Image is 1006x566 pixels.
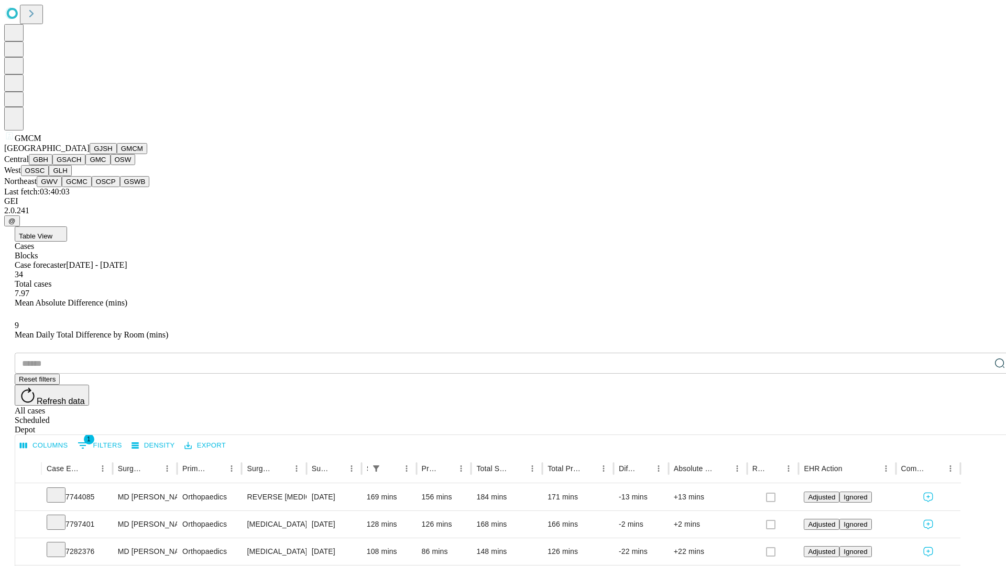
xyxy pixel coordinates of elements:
[752,464,766,473] div: Resolved in EHR
[182,538,236,565] div: Orthopaedics
[548,511,608,538] div: 166 mins
[21,165,49,176] button: OSSC
[129,438,178,454] button: Density
[367,511,411,538] div: 128 mins
[808,548,835,556] span: Adjusted
[15,289,29,298] span: 7.97
[117,143,147,154] button: GMCM
[715,461,730,476] button: Sort
[62,176,92,187] button: GCMC
[20,516,36,534] button: Expand
[118,484,172,510] div: MD [PERSON_NAME] [PERSON_NAME]
[844,493,867,501] span: Ignored
[247,538,301,565] div: [MEDICAL_DATA] [MEDICAL_DATA], EXTENSIVE, 3 OR MORE DISCRETE STRUCTURES
[118,538,172,565] div: MD [PERSON_NAME] [PERSON_NAME]
[247,484,301,510] div: REVERSE [MEDICAL_DATA]
[525,461,540,476] button: Menu
[422,464,439,473] div: Predicted In Room Duration
[75,437,125,454] button: Show filters
[476,538,537,565] div: 148 mins
[47,484,107,510] div: 7744085
[118,511,172,538] div: MD [PERSON_NAME] [PERSON_NAME]
[15,270,23,279] span: 34
[637,461,651,476] button: Sort
[15,298,127,307] span: Mean Absolute Difference (mins)
[95,461,110,476] button: Menu
[839,519,871,530] button: Ignored
[674,464,714,473] div: Absolute Difference
[422,538,466,565] div: 86 mins
[224,461,239,476] button: Menu
[330,461,344,476] button: Sort
[399,461,414,476] button: Menu
[422,511,466,538] div: 126 mins
[619,464,636,473] div: Difference
[81,461,95,476] button: Sort
[4,187,70,196] span: Last fetch: 03:40:03
[781,461,796,476] button: Menu
[596,461,611,476] button: Menu
[808,520,835,528] span: Adjusted
[804,492,839,503] button: Adjusted
[367,464,368,473] div: Scheduled In Room Duration
[312,464,329,473] div: Surgery Date
[369,461,384,476] button: Show filters
[454,461,468,476] button: Menu
[90,143,117,154] button: GJSH
[182,511,236,538] div: Orthopaedics
[767,461,781,476] button: Sort
[247,511,301,538] div: [MEDICAL_DATA] [MEDICAL_DATA]
[804,519,839,530] button: Adjusted
[19,232,52,240] span: Table View
[4,206,1002,215] div: 2.0.241
[619,538,663,565] div: -22 mins
[49,165,71,176] button: GLH
[19,375,56,383] span: Reset filters
[928,461,943,476] button: Sort
[476,464,509,473] div: Total Scheduled Duration
[385,461,399,476] button: Sort
[674,538,742,565] div: +22 mins
[439,461,454,476] button: Sort
[422,484,466,510] div: 156 mins
[20,488,36,507] button: Expand
[182,464,209,473] div: Primary Service
[289,461,304,476] button: Menu
[47,511,107,538] div: 7797401
[548,464,581,473] div: Total Predicted Duration
[15,374,60,385] button: Reset filters
[120,176,150,187] button: GSWB
[476,484,537,510] div: 184 mins
[4,144,90,153] span: [GEOGRAPHIC_DATA]
[275,461,289,476] button: Sort
[92,176,120,187] button: OSCP
[844,520,867,528] span: Ignored
[247,464,273,473] div: Surgery Name
[582,461,596,476] button: Sort
[66,260,127,269] span: [DATE] - [DATE]
[804,464,842,473] div: EHR Action
[47,538,107,565] div: 7282376
[369,461,384,476] div: 1 active filter
[839,546,871,557] button: Ignored
[548,538,608,565] div: 126 mins
[52,154,85,165] button: GSACH
[20,543,36,561] button: Expand
[15,385,89,406] button: Refresh data
[674,511,742,538] div: +2 mins
[37,176,62,187] button: GWV
[15,226,67,242] button: Table View
[619,484,663,510] div: -13 mins
[182,484,236,510] div: Orthopaedics
[85,154,110,165] button: GMC
[4,166,21,175] span: West
[844,548,867,556] span: Ignored
[145,461,160,476] button: Sort
[47,464,80,473] div: Case Epic Id
[312,484,356,510] div: [DATE]
[4,197,1002,206] div: GEI
[84,434,94,444] span: 1
[118,464,144,473] div: Surgeon Name
[15,134,41,143] span: GMCM
[17,438,71,454] button: Select columns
